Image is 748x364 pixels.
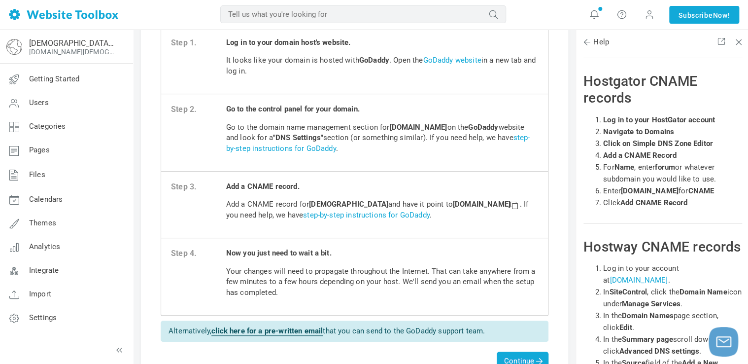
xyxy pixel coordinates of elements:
strong: click here for a pre-written email [211,327,323,335]
span: Files [29,170,45,179]
span: Calendars [29,195,63,204]
b: Manage Services [622,299,680,308]
h2: Hostgator CNAME records [583,73,742,106]
strong: CNAME [688,186,714,195]
img: globe-icon.png [6,39,22,55]
li: In , click the icon under . [603,286,742,310]
span: Users [29,98,49,107]
strong: [DOMAIN_NAME] [621,186,679,195]
strong: forum [655,163,675,172]
span: Integrate [29,266,59,275]
strong: "DNS Settings" [273,133,323,142]
b: Log in to your domain host's website. [226,38,351,47]
a: GoDaddy website [423,56,481,65]
span: Settings [29,313,57,322]
b: Now you just need to wait a bit. [226,249,332,257]
li: For , enter or whatever subdomain you would like to use. [603,161,742,185]
b: Add a CNAME record. [226,182,300,191]
strong: Simple DNS Zone Editor [632,139,713,148]
strong: Step 3. [171,182,226,193]
li: Log in to your account at . [603,262,742,286]
strong: Step 1. [171,37,226,49]
span: Now! [713,10,730,21]
button: Launch chat [709,327,738,357]
a: step-by-step instructions for GoDaddy [303,211,430,219]
li: In the scroll down and click . [603,333,742,357]
p: Go to the domain name management section for on the website and look for a section (or something ... [226,122,538,154]
li: Enter for [603,185,742,197]
strong: Step 2. [171,104,226,115]
li: In the page section, click . [603,310,742,333]
a: step-by-step instructions for GoDaddy [226,133,530,152]
b: Domain Name [680,288,727,296]
span: Help [583,37,609,47]
strong: Click on [603,139,630,148]
strong: Step 4. [171,248,226,259]
strong: Add CNAME Record [620,198,687,207]
a: [DEMOGRAPHIC_DATA] Unscripted: Voice of Hope [29,38,115,48]
b: Domain Names [622,311,674,320]
span: Getting Started [29,74,79,83]
a: SubscribeNow! [669,6,739,24]
strong: [DOMAIN_NAME] [453,200,520,209]
span: Pages [29,146,50,154]
span: Back [582,37,592,47]
b: Advanced DNS settings [619,347,699,356]
strong: Add a CNAME Record [603,151,677,160]
span: Themes [29,218,56,227]
p: Your changes will need to propagate throughout the Internet. That can take anywhere from a few mi... [226,266,538,298]
h2: Hostway CNAME records [583,239,742,255]
b: SiteControl [609,288,647,296]
b: Go to the control panel for your domain. [226,105,360,113]
span: Import [29,290,51,298]
strong: Navigate to Domains [603,127,674,136]
b: GoDaddy [359,56,389,65]
a: [DOMAIN_NAME][DEMOGRAPHIC_DATA][URL] [29,48,115,56]
strong: Log in to your HostGator account [603,115,715,124]
input: Tell us what you're looking for [220,5,506,23]
a: [DOMAIN_NAME] [610,276,668,285]
b: Summary page [622,335,673,344]
span: Analytics [29,242,60,251]
span: Categories [29,122,66,131]
strong: Name [614,163,634,172]
p: It looks like your domain is hosted with . Open the in a new tab and log in. [226,55,538,76]
p: Add a CNAME record for and have it point to . If you need help, we have . [226,199,538,220]
strong: GoDaddy [468,123,498,132]
strong: [DOMAIN_NAME] [389,123,447,132]
b: Edit [619,323,632,332]
div: Alternatively, that you can send to the GoDaddy support team. [161,321,548,342]
strong: [DEMOGRAPHIC_DATA] [309,200,388,209]
li: Click [603,197,742,209]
